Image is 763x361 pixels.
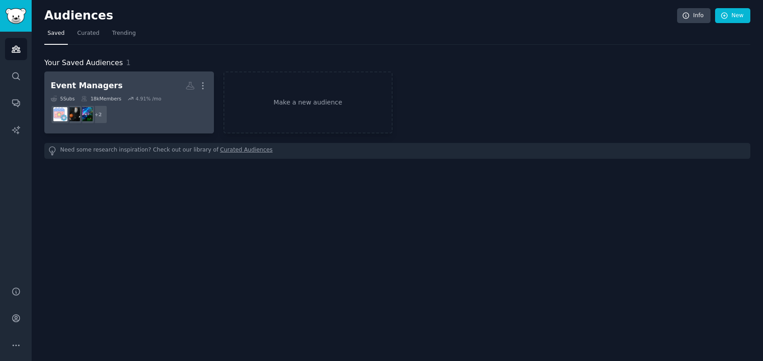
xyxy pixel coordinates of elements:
img: sportmanagment [66,107,80,121]
a: Make a new audience [223,71,393,133]
div: Need some research inspiration? Check out our library of [44,143,750,159]
span: Curated [77,29,100,38]
img: EventProduction [79,107,93,121]
div: Event Managers [51,80,123,91]
h2: Audiences [44,9,677,23]
a: New [715,8,750,24]
a: Event Managers5Subs18kMembers4.91% /mo+2EventProductionsportmanagmentEventmanagement [44,71,214,133]
span: 1 [126,58,131,67]
div: 18k Members [81,95,121,102]
img: Eventmanagement [53,107,67,121]
span: Saved [47,29,65,38]
div: 4.91 % /mo [136,95,161,102]
div: 5 Sub s [51,95,75,102]
a: Trending [109,26,139,45]
span: Trending [112,29,136,38]
a: Saved [44,26,68,45]
a: Info [677,8,711,24]
a: Curated [74,26,103,45]
span: Your Saved Audiences [44,57,123,69]
img: GummySearch logo [5,8,26,24]
a: Curated Audiences [220,146,273,156]
div: + 2 [89,105,108,124]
